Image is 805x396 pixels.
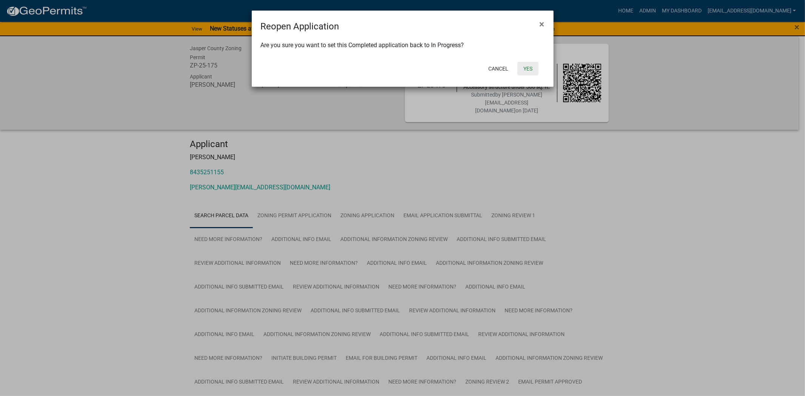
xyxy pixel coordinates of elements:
[517,62,539,75] button: Yes
[482,62,514,75] button: Cancel
[261,20,339,33] h4: Reopen Application
[534,14,551,35] button: Close
[252,33,554,59] div: Are you sure you want to set this Completed application back to In Progress?
[540,19,545,29] span: ×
